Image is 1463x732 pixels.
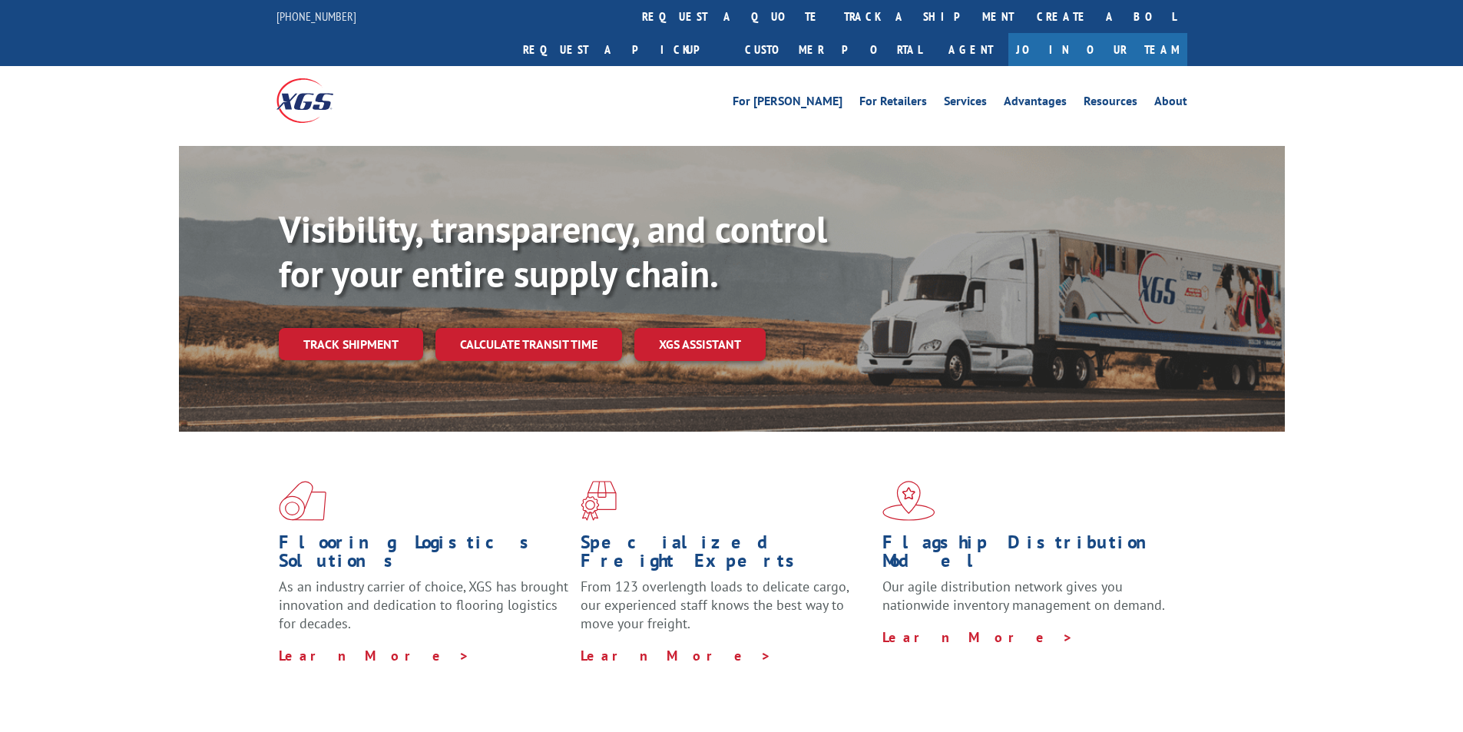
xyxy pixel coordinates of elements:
b: Visibility, transparency, and control for your entire supply chain. [279,205,827,297]
a: For Retailers [859,95,927,112]
h1: Flagship Distribution Model [882,533,1173,578]
a: Join Our Team [1008,33,1187,66]
a: Services [944,95,987,112]
a: Learn More > [882,628,1074,646]
a: About [1154,95,1187,112]
p: From 123 overlength loads to delicate cargo, our experienced staff knows the best way to move you... [581,578,871,646]
a: Resources [1084,95,1137,112]
img: xgs-icon-flagship-distribution-model-red [882,481,935,521]
a: Learn More > [581,647,772,664]
img: xgs-icon-total-supply-chain-intelligence-red [279,481,326,521]
h1: Flooring Logistics Solutions [279,533,569,578]
a: For [PERSON_NAME] [733,95,842,112]
a: Customer Portal [733,33,933,66]
span: Our agile distribution network gives you nationwide inventory management on demand. [882,578,1165,614]
img: xgs-icon-focused-on-flooring-red [581,481,617,521]
a: Calculate transit time [435,328,622,361]
a: Advantages [1004,95,1067,112]
a: Agent [933,33,1008,66]
a: Learn More > [279,647,470,664]
a: Track shipment [279,328,423,360]
a: [PHONE_NUMBER] [276,8,356,24]
a: XGS ASSISTANT [634,328,766,361]
h1: Specialized Freight Experts [581,533,871,578]
a: Request a pickup [511,33,733,66]
span: As an industry carrier of choice, XGS has brought innovation and dedication to flooring logistics... [279,578,568,632]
